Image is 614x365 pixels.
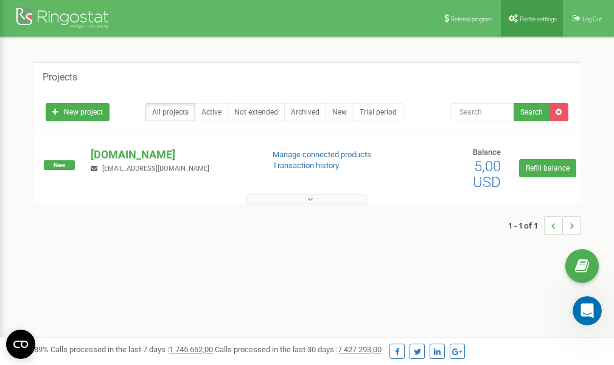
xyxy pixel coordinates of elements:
span: Calls processed in the last 30 days : [215,345,382,354]
a: Manage connected products [273,150,371,159]
u: 1 745 662,00 [169,345,213,354]
span: Referral program [451,16,493,23]
button: Search [514,103,549,121]
p: [DOMAIN_NAME] [91,147,253,163]
button: Open CMP widget [6,330,35,359]
a: Refill balance [519,159,576,177]
a: All projects [145,103,195,121]
iframe: Intercom live chat [573,296,602,325]
span: Calls processed in the last 7 days : [51,345,213,354]
a: Not extended [228,103,285,121]
a: Archived [284,103,326,121]
nav: ... [508,204,581,247]
span: Balance [473,147,501,157]
input: Search [452,103,514,121]
h5: Projects [43,72,77,83]
a: New [326,103,354,121]
a: New project [46,103,110,121]
a: Active [195,103,228,121]
u: 7 427 293,00 [338,345,382,354]
a: Trial period [353,103,403,121]
span: Profile settings [520,16,557,23]
span: 5,00 USD [473,158,501,191]
span: 1 - 1 of 1 [508,216,544,235]
a: Transaction history [273,161,339,170]
span: [EMAIL_ADDRESS][DOMAIN_NAME] [102,165,209,172]
span: New [44,160,75,170]
span: Log Out [582,16,602,23]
